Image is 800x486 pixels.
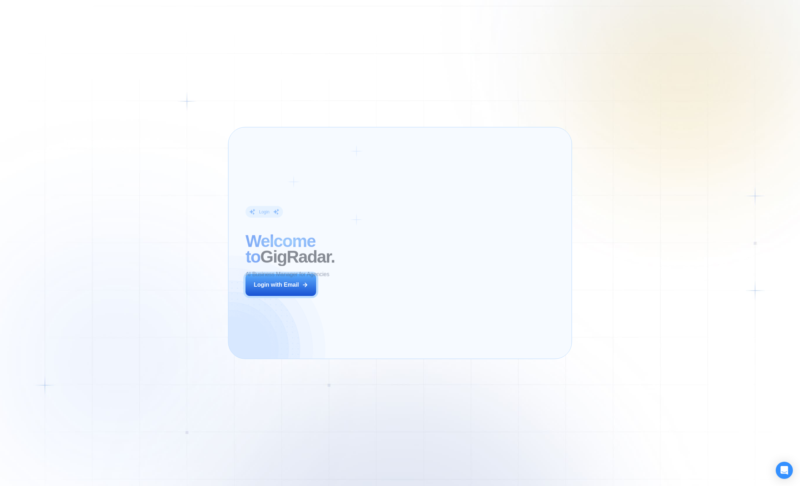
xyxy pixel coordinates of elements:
[454,292,485,297] div: Digital Agency
[245,233,393,265] h2: ‍ GigRadar.
[254,281,299,289] div: Login with Email
[776,462,793,479] div: Open Intercom Messenger
[259,209,269,215] div: Login
[407,235,557,267] h2: The next generation of lead generation.
[245,274,316,296] button: Login with Email
[439,292,450,297] div: CEO
[416,305,548,336] p: Previously, we had a 5% to 7% reply rate on Upwork, but now our sales increased by 17%-20%. This ...
[245,231,315,266] span: Welcome to
[245,270,329,278] p: AI Business Manager for Agencies
[439,282,493,289] div: [PERSON_NAME]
